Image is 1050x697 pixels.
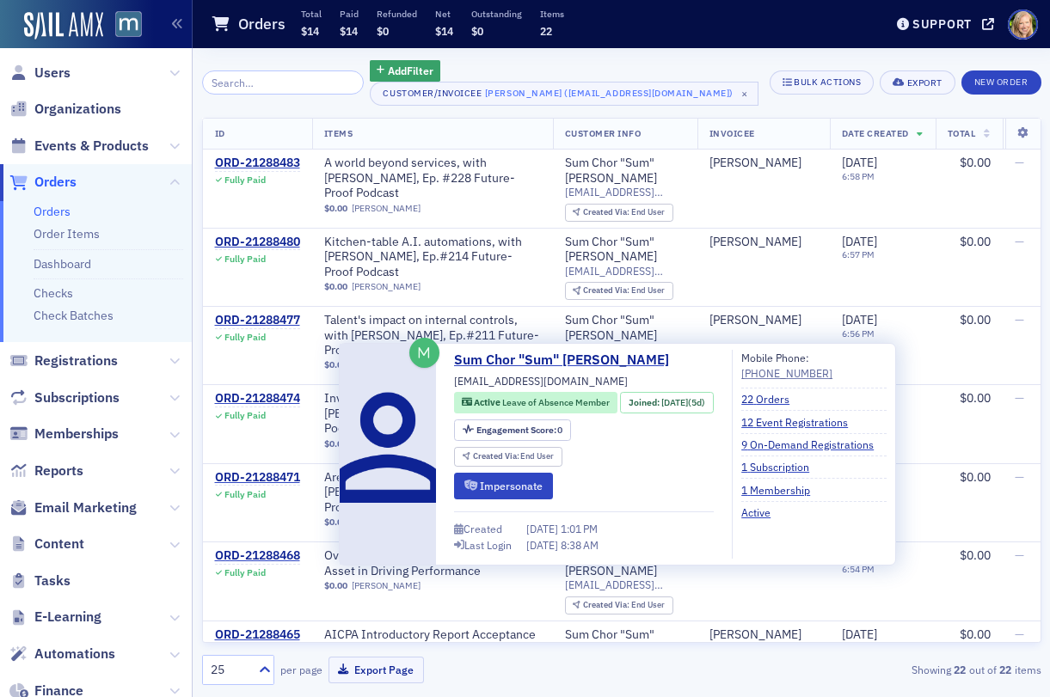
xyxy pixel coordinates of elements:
a: Tasks [9,572,71,590]
a: [PERSON_NAME] [709,627,801,643]
span: Talent's impact on internal controls, with Dr. Rebecca Hann, Ep.#211 Future-Proof Podcast [324,313,541,358]
span: — [1015,155,1024,170]
div: Fully Paid [224,410,266,421]
a: Orders [9,173,77,192]
div: Sum Chor "Sum" [PERSON_NAME] [565,235,685,265]
span: Kitchen-table A.I. automations, with Ashley Francis, Ep.#214 Future-Proof Podcast [324,235,541,280]
a: [PERSON_NAME] [709,156,801,171]
span: Created Via : [583,206,631,217]
a: Orders [34,204,71,219]
span: Reports [34,462,83,480]
a: Sum Chor "Sum" [PERSON_NAME] [565,156,685,186]
a: Oversight of Corporate Culture: A Core Asset in Driving Performance [324,548,541,578]
div: [PERSON_NAME] [709,313,801,328]
h1: Orders [238,14,286,34]
div: Created Via: End User [565,282,673,300]
a: [PERSON_NAME] [709,235,801,250]
a: Checks [34,285,73,301]
span: Active [474,396,502,408]
a: ORD-21288474 [215,391,300,407]
span: [DATE] [842,155,877,170]
div: Fully Paid [224,332,266,343]
span: Orders [34,173,77,192]
a: [PERSON_NAME] [352,281,421,292]
span: $0.00 [960,547,991,563]
img: SailAMX [24,12,103,40]
span: [DATE] [526,538,561,552]
p: Net [435,8,453,20]
span: $0 [471,24,483,38]
time: 6:54 PM [842,563,875,575]
div: Fully Paid [224,567,266,578]
span: — [1015,627,1024,642]
time: 6:53 PM [842,641,875,653]
span: [EMAIL_ADDRESS][DOMAIN_NAME] [565,265,685,278]
img: SailAMX [115,11,142,38]
strong: 22 [951,662,969,677]
label: per page [280,662,322,677]
a: ORD-21288480 [215,235,300,250]
a: Sum Chor "Sum" [PERSON_NAME] [565,313,685,343]
span: Are you a Reality-Based Leader? with Alex Dorr - Ep. #202 Future-Proof Podcast [324,470,541,516]
p: Outstanding [471,8,522,20]
a: Talent's impact on internal controls, with [PERSON_NAME], Ep.#211 Future-Proof Podcast [324,313,541,358]
div: ORD-21288471 [215,470,300,486]
span: ID [215,127,225,139]
a: [PERSON_NAME] [352,580,421,591]
span: Tasks [34,572,71,590]
a: Automations [9,645,115,663]
span: $0.00 [324,517,347,528]
a: Active [741,504,783,520]
a: Reports [9,462,83,480]
span: [EMAIL_ADDRESS][DOMAIN_NAME] [565,186,685,199]
a: Order Items [34,226,100,242]
div: End User [583,601,665,610]
a: Memberships [9,425,119,443]
span: — [1015,390,1024,406]
span: Date Created [842,127,909,139]
span: Investor-Friendly Audits? With Jack Ciesielski Ep.#203 Future-Proof Podcast [324,391,541,437]
button: AddFilter [370,60,440,82]
a: Events & Products [9,137,149,156]
span: Users [34,64,71,83]
div: Showing out of items [773,662,1041,677]
a: Active Leave of Absence Member [462,396,610,410]
p: Refunded [377,8,417,20]
a: A world beyond services, with [PERSON_NAME], Ep. #228 Future-Proof Podcast [324,156,541,201]
span: Sum Wong [709,156,818,171]
a: AICPA Introductory Report Acceptance Body Member Training Course [324,627,541,657]
a: [PERSON_NAME] [352,203,421,214]
div: Sum Chor "Sum" [PERSON_NAME] [565,627,685,657]
span: 8:38 AM [561,538,599,552]
span: $0.00 [960,469,991,485]
a: Organizations [9,100,121,119]
div: End User [473,452,555,462]
a: Users [9,64,71,83]
span: — [1015,234,1024,249]
span: Organizations [34,100,121,119]
div: ORD-21288483 [215,156,300,171]
span: [EMAIL_ADDRESS][DOMAIN_NAME] [454,373,628,388]
a: Are you a Reality-Based Leader? with [PERSON_NAME] - Ep. #202 Future-Proof Podcast [324,470,541,516]
div: ORD-21288477 [215,313,300,328]
a: 9 On-Demand Registrations [741,437,887,452]
span: Subscriptions [34,388,120,407]
button: Export [880,70,955,95]
p: Total [301,8,322,20]
a: ORD-21288465 [215,627,300,643]
time: 6:56 PM [842,327,875,339]
span: $14 [340,24,358,38]
a: E-Learning [9,608,101,627]
span: Add Filter [388,63,433,78]
a: ORD-21288468 [215,548,300,564]
span: × [737,86,752,101]
span: — [1015,469,1024,485]
div: 25 [211,661,249,679]
span: 22 [540,24,552,38]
